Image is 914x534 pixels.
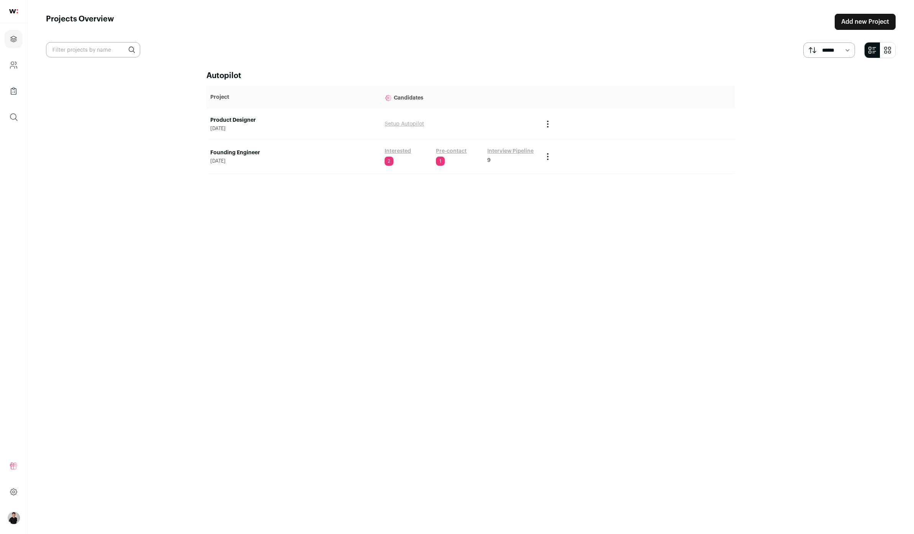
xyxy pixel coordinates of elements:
a: Interview Pipeline [487,147,534,155]
img: wellfound-shorthand-0d5821cbd27db2630d0214b213865d53afaa358527fdda9d0ea32b1df1b89c2c.svg [9,9,18,13]
input: Filter projects by name [46,42,140,57]
a: Add new Project [835,14,896,30]
a: Setup Autopilot [385,121,424,127]
span: [DATE] [210,126,377,132]
h1: Projects Overview [46,14,114,30]
a: Founding Engineer [210,149,377,157]
a: Company Lists [5,82,23,100]
button: Project Actions [543,119,552,129]
p: Candidates [385,90,536,105]
a: Product Designer [210,116,377,124]
a: Interested [385,147,411,155]
span: 9 [487,157,491,164]
span: 1 [436,157,445,166]
button: Open dropdown [8,512,20,524]
span: [DATE] [210,158,377,164]
span: 2 [385,157,393,166]
button: Project Actions [543,152,552,161]
a: Projects [5,30,23,48]
p: Project [210,93,377,101]
a: Company and ATS Settings [5,56,23,74]
a: Pre-contact [436,147,467,155]
h2: Autopilot [206,70,735,81]
img: 19277569-medium_jpg [8,512,20,524]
